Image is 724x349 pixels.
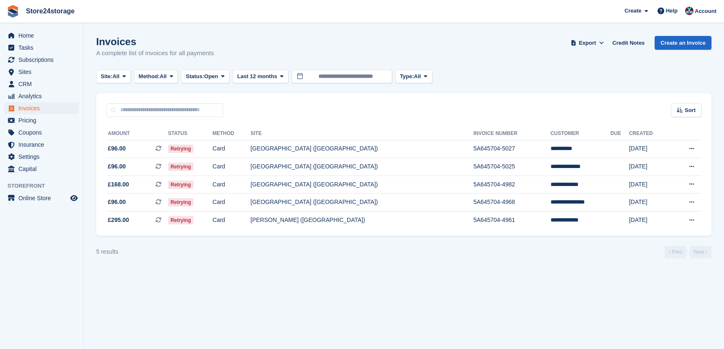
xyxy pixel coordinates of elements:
[610,127,629,140] th: Due
[212,140,250,158] td: Card
[4,115,79,126] a: menu
[4,30,79,41] a: menu
[250,140,473,158] td: [GEOGRAPHIC_DATA] ([GEOGRAPHIC_DATA])
[400,72,414,81] span: Type:
[108,162,126,171] span: £96.00
[108,198,126,206] span: £96.00
[18,139,69,150] span: Insurance
[212,176,250,194] td: Card
[8,182,83,190] span: Storefront
[18,163,69,175] span: Capital
[666,7,678,15] span: Help
[569,36,606,50] button: Export
[690,246,711,258] a: Next
[18,127,69,138] span: Coupons
[108,216,129,224] span: £295.00
[395,70,432,84] button: Type: All
[4,127,79,138] a: menu
[250,158,473,176] td: [GEOGRAPHIC_DATA] ([GEOGRAPHIC_DATA])
[4,54,79,66] a: menu
[629,176,671,194] td: [DATE]
[168,145,194,153] span: Retrying
[250,127,473,140] th: Site
[101,72,112,81] span: Site:
[212,194,250,211] td: Card
[212,127,250,140] th: Method
[23,4,78,18] a: Store24storage
[168,198,194,206] span: Retrying
[250,176,473,194] td: [GEOGRAPHIC_DATA] ([GEOGRAPHIC_DATA])
[106,127,168,140] th: Amount
[18,90,69,102] span: Analytics
[665,246,686,258] a: Previous
[4,163,79,175] a: menu
[4,192,79,204] a: menu
[579,39,596,47] span: Export
[18,30,69,41] span: Home
[96,36,214,47] h1: Invoices
[96,70,131,84] button: Site: All
[18,66,69,78] span: Sites
[204,72,218,81] span: Open
[212,158,250,176] td: Card
[695,7,716,15] span: Account
[168,127,212,140] th: Status
[4,42,79,53] a: menu
[18,42,69,53] span: Tasks
[18,115,69,126] span: Pricing
[4,78,79,90] a: menu
[108,144,126,153] span: £96.00
[473,176,550,194] td: 5A645704-4982
[134,70,178,84] button: Method: All
[609,36,648,50] a: Credit Notes
[655,36,711,50] a: Create an Invoice
[551,127,611,140] th: Customer
[168,181,194,189] span: Retrying
[473,140,550,158] td: 5A645704-5027
[4,139,79,150] a: menu
[112,72,120,81] span: All
[473,194,550,211] td: 5A645704-4968
[4,90,79,102] a: menu
[4,151,79,163] a: menu
[18,192,69,204] span: Online Store
[4,102,79,114] a: menu
[629,211,671,229] td: [DATE]
[233,70,288,84] button: Last 12 months
[629,158,671,176] td: [DATE]
[139,72,160,81] span: Method:
[18,151,69,163] span: Settings
[186,72,204,81] span: Status:
[473,158,550,176] td: 5A645704-5025
[629,194,671,211] td: [DATE]
[663,246,713,258] nav: Page
[625,7,641,15] span: Create
[473,127,550,140] th: Invoice Number
[168,216,194,224] span: Retrying
[237,72,277,81] span: Last 12 months
[4,66,79,78] a: menu
[181,70,229,84] button: Status: Open
[473,211,550,229] td: 5A645704-4961
[250,194,473,211] td: [GEOGRAPHIC_DATA] ([GEOGRAPHIC_DATA])
[414,72,421,81] span: All
[629,140,671,158] td: [DATE]
[212,211,250,229] td: Card
[69,193,79,203] a: Preview store
[18,78,69,90] span: CRM
[685,7,693,15] img: George
[685,106,696,115] span: Sort
[108,180,129,189] span: £168.00
[96,48,214,58] p: A complete list of invoices for all payments
[160,72,167,81] span: All
[18,102,69,114] span: Invoices
[96,247,118,256] div: 5 results
[629,127,671,140] th: Created
[18,54,69,66] span: Subscriptions
[250,211,473,229] td: [PERSON_NAME] ([GEOGRAPHIC_DATA])
[7,5,19,18] img: stora-icon-8386f47178a22dfd0bd8f6a31ec36ba5ce8667c1dd55bd0f319d3a0aa187defe.svg
[168,163,194,171] span: Retrying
